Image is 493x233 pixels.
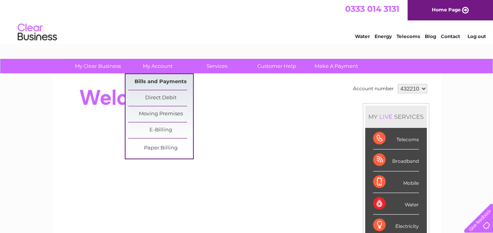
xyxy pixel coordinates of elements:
[128,74,193,90] a: Bills and Payments
[373,193,419,215] div: Water
[125,59,190,73] a: My Account
[62,4,432,38] div: Clear Business is a trading name of Verastar Limited (registered in [GEOGRAPHIC_DATA] No. 3667643...
[345,4,399,14] a: 0333 014 3131
[351,82,396,95] td: Account number
[128,106,193,122] a: Moving Premises
[185,59,249,73] a: Services
[441,33,460,39] a: Contact
[373,149,419,171] div: Broadband
[373,128,419,149] div: Telecoms
[375,33,392,39] a: Energy
[397,33,420,39] a: Telecoms
[17,20,57,44] img: logo.png
[378,113,394,120] div: LIVE
[425,33,436,39] a: Blog
[128,122,193,138] a: E-Billing
[65,59,130,73] a: My Clear Business
[128,140,193,156] a: Paper Billing
[304,59,369,73] a: Make A Payment
[355,33,370,39] a: Water
[128,90,193,106] a: Direct Debit
[467,33,486,39] a: Log out
[244,59,309,73] a: Customer Help
[365,106,427,128] div: MY SERVICES
[373,171,419,193] div: Mobile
